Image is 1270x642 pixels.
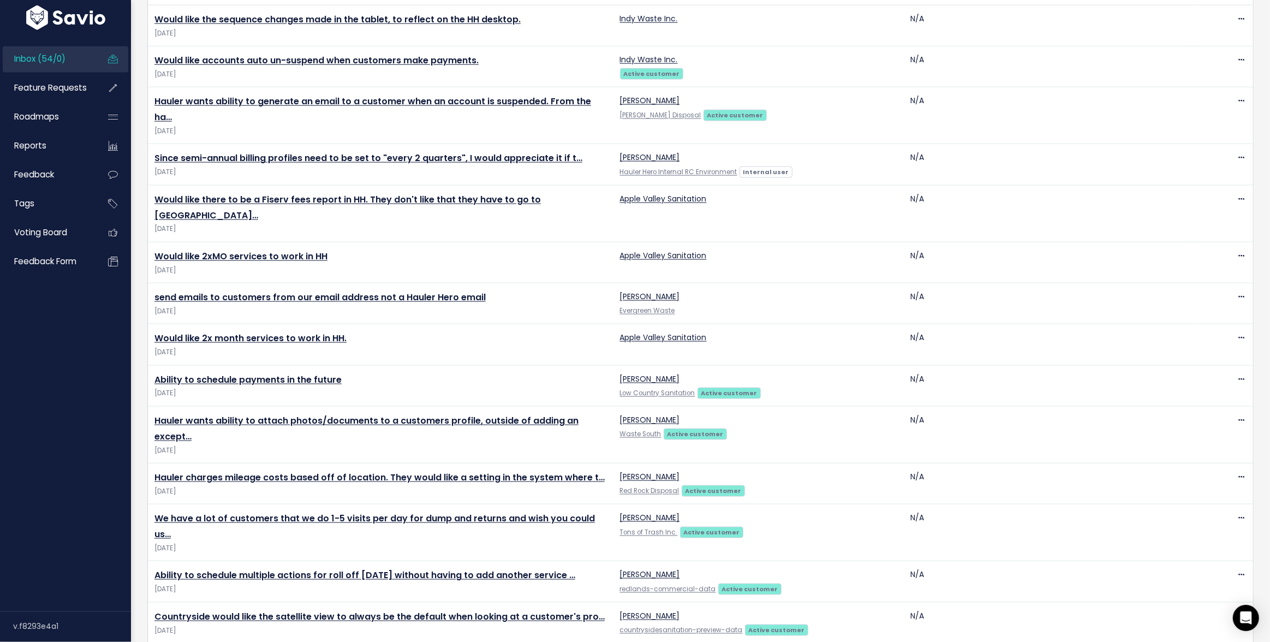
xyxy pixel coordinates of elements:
[620,68,683,79] a: Active customer
[743,168,789,176] strong: Internal user
[154,167,607,178] span: [DATE]
[620,250,707,261] a: Apple Valley Sanitation
[620,332,707,343] a: Apple Valley Sanitation
[620,193,707,204] a: Apple Valley Sanitation
[154,414,579,443] a: Hauler wants ability to attach photos/documents to a customers profile, outside of adding an except…
[620,306,675,315] a: Evergreen Waste
[3,104,91,129] a: Roadmaps
[154,471,605,484] a: Hauler charges mileage costs based off of location. They would like a setting in the system where t…
[904,504,1195,561] td: N/A
[154,193,541,222] a: Would like there to be a Fiserv fees report in HH. They don't like that they have to go to [GEOGR...
[23,5,108,30] img: logo-white.9d6f32f41409.svg
[904,46,1195,87] td: N/A
[14,82,87,93] span: Feature Requests
[620,111,701,120] a: [PERSON_NAME] Disposal
[740,166,792,177] a: Internal user
[748,626,804,634] strong: Active customer
[154,223,607,235] span: [DATE]
[904,87,1195,144] td: N/A
[620,291,680,302] a: [PERSON_NAME]
[14,53,65,64] span: Inbox (54/0)
[904,561,1195,602] td: N/A
[620,54,678,65] a: Indy Waste Inc.
[703,109,767,120] a: Active customer
[1233,605,1259,631] div: Open Intercom Messenger
[904,185,1195,242] td: N/A
[620,95,680,106] a: [PERSON_NAME]
[620,528,678,537] a: Tons of Trash Inc.
[664,428,727,439] a: Active customer
[904,283,1195,324] td: N/A
[154,373,342,386] a: Ability to schedule payments in the future
[904,242,1195,283] td: N/A
[685,486,741,495] strong: Active customer
[14,227,67,238] span: Voting Board
[154,152,582,164] a: Since semi-annual billing profiles need to be set to "every 2 quarters", I would appreciate it if t…
[904,5,1195,46] td: N/A
[14,111,59,122] span: Roadmaps
[667,430,723,438] strong: Active customer
[620,626,743,634] a: countrysidesanitation-preview-data
[620,414,680,425] a: [PERSON_NAME]
[154,584,607,595] span: [DATE]
[3,75,91,100] a: Feature Requests
[620,373,680,384] a: [PERSON_NAME]
[620,13,678,24] a: Indy Waste Inc.
[154,69,607,80] span: [DATE]
[14,169,54,180] span: Feedback
[623,69,679,78] strong: Active customer
[3,249,91,274] a: Feedback form
[707,111,763,120] strong: Active customer
[904,407,1195,463] td: N/A
[3,46,91,72] a: Inbox (54/0)
[904,365,1195,406] td: N/A
[154,486,607,497] span: [DATE]
[154,250,327,263] a: Would like 2xMO services to work in HH
[154,13,521,26] a: Would like the sequence changes made in the tablet, to reflect on the HH desktop.
[620,610,680,621] a: [PERSON_NAME]
[14,198,34,209] span: Tags
[154,95,591,123] a: Hauler wants ability to generate an email to a customer when an account is suspended. From the ha…
[154,54,479,67] a: Would like accounts auto un-suspend when customers make payments.
[620,430,661,438] a: Waste South
[904,463,1195,504] td: N/A
[697,387,761,398] a: Active customer
[154,610,605,623] a: Countryside would like the satellite view to always be the default when looking at a customer's pro…
[154,445,607,456] span: [DATE]
[745,624,808,635] a: Active customer
[682,485,745,496] a: Active customer
[154,388,607,399] span: [DATE]
[904,144,1195,185] td: N/A
[154,28,607,39] span: [DATE]
[620,168,737,176] a: Hauler Hero Internal RC Environment
[620,512,680,523] a: [PERSON_NAME]
[3,162,91,187] a: Feedback
[904,324,1195,365] td: N/A
[14,255,76,267] span: Feedback form
[154,332,347,344] a: Would like 2x month services to work in HH.
[620,486,679,495] a: Red Rock Disposal
[620,152,680,163] a: [PERSON_NAME]
[3,133,91,158] a: Reports
[154,347,607,358] span: [DATE]
[154,625,607,637] span: [DATE]
[722,585,778,593] strong: Active customer
[13,612,131,640] div: v.f8293e4a1
[683,528,740,537] strong: Active customer
[701,389,757,397] strong: Active customer
[620,389,695,397] a: Low Country Sanitation
[154,291,486,304] a: send emails to customers from our email address not a Hauler Hero email
[680,526,743,537] a: Active customer
[14,140,46,151] span: Reports
[718,583,782,594] a: Active customer
[154,543,607,554] span: [DATE]
[620,471,680,482] a: [PERSON_NAME]
[154,569,575,581] a: Ability to schedule multiple actions for roll off [DATE] without having to add another service …
[154,512,595,540] a: We have a lot of customers that we do 1-5 visits per day for dump and returns and wish you could us…
[154,265,607,276] span: [DATE]
[3,220,91,245] a: Voting Board
[620,569,680,580] a: [PERSON_NAME]
[620,585,716,593] a: redlands-commercial-data
[154,126,607,137] span: [DATE]
[3,191,91,216] a: Tags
